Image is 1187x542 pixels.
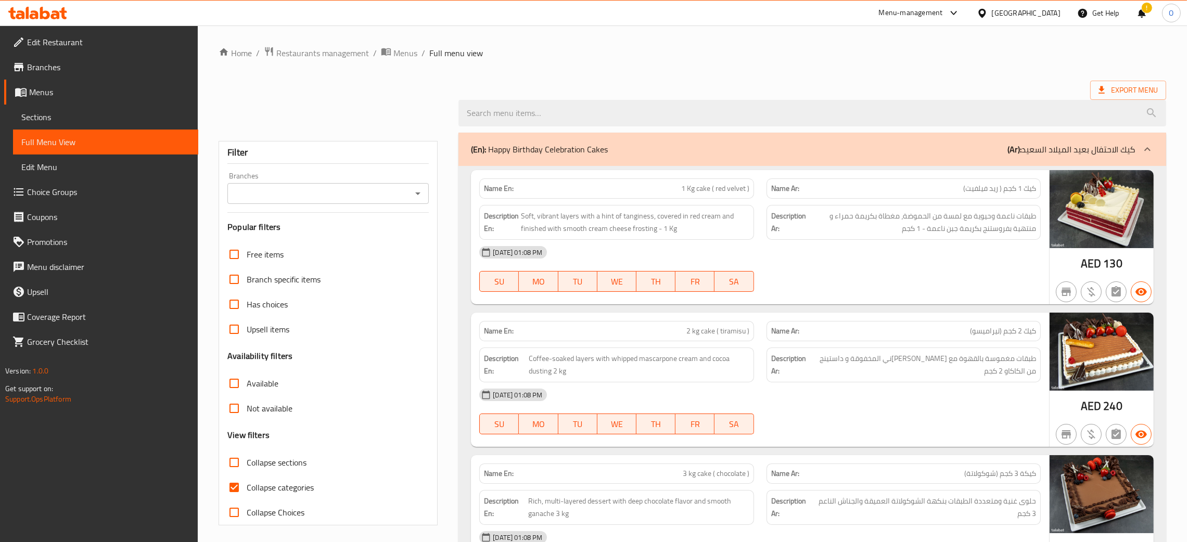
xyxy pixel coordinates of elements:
[771,210,806,235] strong: Description Ar:
[247,481,314,494] span: Collapse categories
[719,274,749,289] span: SA
[771,495,813,520] strong: Description Ar:
[247,402,292,415] span: Not available
[264,46,369,60] a: Restaurants management
[815,495,1036,520] span: حلوى غنية ومتعددة الطبقات بنكهة الشوكولاتة العميقة والجناش الناعم 3 كجم
[519,271,558,292] button: MO
[683,468,749,479] span: 3 kg cake ( chocolate )
[479,414,519,434] button: SU
[1106,424,1127,445] button: Not has choices
[675,414,714,434] button: FR
[681,183,749,194] span: 1 Kg cake ( red velvet )
[964,468,1036,479] span: كيكة 3 كجم (شوكولاتة)
[1007,141,1022,157] b: (Ar):
[227,141,429,164] div: Filter
[458,133,1166,166] div: (En): Happy Birthday Celebration Cakes(Ar):كيك الاحتفال بعيد الميلاد السعيد
[227,350,292,362] h3: Availability filters
[963,183,1036,194] span: كيك 1 كجم ( ريد فيلفيت)
[247,456,307,469] span: Collapse sections
[27,36,190,48] span: Edit Restaurant
[1081,396,1101,416] span: AED
[4,204,198,229] a: Coupons
[771,183,799,194] strong: Name Ar:
[247,377,278,390] span: Available
[1131,281,1152,302] button: Available
[27,186,190,198] span: Choice Groups
[1081,424,1102,445] button: Purchased item
[714,414,754,434] button: SA
[1081,253,1101,274] span: AED
[1056,424,1077,445] button: Not branch specific item
[247,506,304,519] span: Collapse Choices
[771,468,799,479] strong: Name Ar:
[675,271,714,292] button: FR
[4,55,198,80] a: Branches
[373,47,377,59] li: /
[422,47,425,59] li: /
[484,495,526,520] strong: Description En:
[4,229,198,254] a: Promotions
[411,186,425,201] button: Open
[471,141,486,157] b: (En):
[484,326,514,337] strong: Name En:
[521,210,749,235] span: Soft, vibrant layers with a hint of tanginess, covered in red cream and finished with smooth crea...
[1103,396,1122,416] span: 240
[13,154,198,179] a: Edit Menu
[21,136,190,148] span: Full Menu View
[4,329,198,354] a: Grocery Checklist
[5,364,31,378] span: Version:
[227,429,270,441] h3: View filters
[471,143,608,156] p: Happy Birthday Celebration Cakes
[602,417,632,432] span: WE
[808,210,1036,235] span: طبقات ناعمة وحيوية مع لمسة من الحموضة، مغطاة بكريمة حمراء و منتهية بفروستنج بكريمة جبن ناعمة - 1 كجم
[1050,313,1154,391] img: Celebration_Bites_2kg_Cak638902494602169845.jpg
[4,30,198,55] a: Edit Restaurant
[1103,253,1122,274] span: 130
[680,417,710,432] span: FR
[1090,81,1166,100] span: Export Menu
[247,323,289,335] span: Upsell items
[523,274,554,289] span: MO
[714,271,754,292] button: SA
[381,46,417,60] a: Menus
[484,352,527,378] strong: Description En:
[597,271,636,292] button: WE
[992,7,1061,19] div: [GEOGRAPHIC_DATA]
[27,286,190,298] span: Upsell
[636,271,675,292] button: TH
[219,46,1166,60] nav: breadcrumb
[1007,143,1135,156] p: كيك الاحتفال بعيد الميلاد السعيد
[27,61,190,73] span: Branches
[4,179,198,204] a: Choice Groups
[641,417,671,432] span: TH
[771,352,809,378] strong: Description Ar:
[489,248,546,257] span: [DATE] 01:08 PM
[1099,84,1158,97] span: Export Menu
[393,47,417,59] span: Menus
[1131,424,1152,445] button: Available
[519,414,558,434] button: MO
[21,111,190,123] span: Sections
[771,326,799,337] strong: Name Ar:
[529,352,749,378] span: Coffee-soaked layers with whipped mascarpone cream and cocoa dusting 2 kg
[29,86,190,98] span: Menus
[528,495,749,520] span: Rich, multi-layered dessert with deep chocolate flavor and smooth ganache 3 kg
[4,254,198,279] a: Menu disclaimer
[484,183,514,194] strong: Name En:
[1050,170,1154,248] img: Celebration_Bites_1kg_Cak638902494781800147.jpg
[558,414,597,434] button: TU
[597,414,636,434] button: WE
[810,352,1036,378] span: طبقات مغموسة بالقهوة مع كريمة ماسكاربوني المخفوقة و داستينج من الكاكاو 2 كجم
[4,279,198,304] a: Upsell
[563,274,593,289] span: TU
[523,417,554,432] span: MO
[563,417,593,432] span: TU
[484,274,515,289] span: SU
[636,414,675,434] button: TH
[1056,281,1077,302] button: Not branch specific item
[1106,281,1127,302] button: Not has choices
[429,47,483,59] span: Full menu view
[276,47,369,59] span: Restaurants management
[27,311,190,323] span: Coverage Report
[27,261,190,273] span: Menu disclaimer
